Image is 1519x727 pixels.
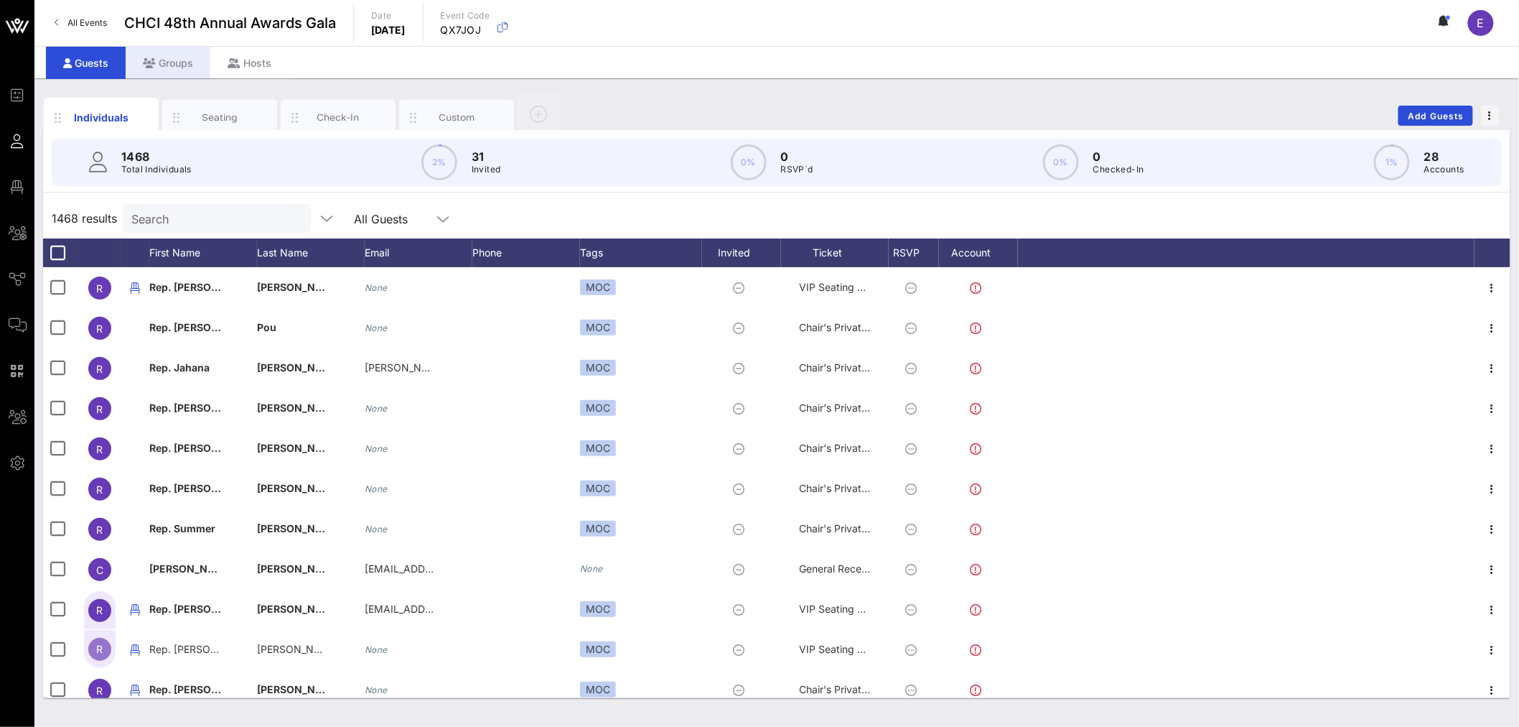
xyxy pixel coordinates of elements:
[257,402,342,414] span: [PERSON_NAME]
[371,23,406,37] p: [DATE]
[149,442,258,454] span: Rep. [PERSON_NAME]
[580,642,616,657] div: MOC
[781,162,813,177] p: RSVP`d
[1093,162,1144,177] p: Checked-In
[149,683,258,695] span: Rep. [PERSON_NAME]
[307,111,370,124] div: Check-In
[46,47,126,79] div: Guests
[1424,162,1464,177] p: Accounts
[580,601,616,617] div: MOC
[149,321,258,333] span: Rep. [PERSON_NAME]
[257,603,342,615] span: [PERSON_NAME]
[257,522,342,534] span: [PERSON_NAME]
[799,482,917,494] span: Chair's Private Reception
[97,363,103,375] span: R
[939,239,1018,267] div: Account
[365,562,538,575] span: [EMAIL_ADDRESS][DOMAIN_NAME]
[580,239,702,267] div: Tags
[580,682,616,698] div: MOC
[1093,148,1144,165] p: 0
[97,443,103,455] span: R
[257,281,342,293] span: [PERSON_NAME]
[365,443,388,454] i: None
[149,402,258,414] span: Rep. [PERSON_NAME]
[124,12,336,34] span: CHCI 48th Annual Awards Gala
[97,685,103,697] span: R
[799,562,885,575] span: General Reception
[354,213,408,226] div: All Guests
[365,603,538,615] span: [EMAIL_ADDRESS][DOMAIN_NAME]
[580,563,603,574] i: None
[149,239,257,267] div: First Name
[472,148,501,165] p: 31
[149,361,210,374] span: Rep. Jahana
[799,281,985,293] span: VIP Seating & Chair's Private Reception
[365,361,620,374] span: [PERSON_NAME][EMAIL_ADDRESS][DOMAIN_NAME]
[365,403,388,414] i: None
[799,603,985,615] span: VIP Seating & Chair's Private Reception
[52,210,117,227] span: 1468 results
[580,521,616,537] div: MOC
[149,482,258,494] span: Rep. [PERSON_NAME]
[149,522,215,534] span: Rep. Summer
[257,442,429,454] span: [PERSON_NAME] [PERSON_NAME]
[425,111,489,124] div: Custom
[97,483,103,496] span: R
[1424,148,1464,165] p: 28
[121,162,192,177] p: Total Individuals
[799,683,917,695] span: Chair's Private Reception
[257,683,342,695] span: [PERSON_NAME]
[46,11,116,34] a: All Events
[441,23,490,37] p: QX7JOJ
[580,400,616,416] div: MOC
[580,481,616,496] div: MOC
[580,440,616,456] div: MOC
[365,644,388,655] i: None
[149,643,256,655] span: Rep. [PERSON_NAME]
[97,403,103,415] span: R
[799,361,917,374] span: Chair's Private Reception
[580,279,616,295] div: MOC
[365,282,388,293] i: None
[121,148,192,165] p: 1468
[97,643,103,655] span: R
[1477,16,1485,30] span: E
[781,148,813,165] p: 0
[799,522,917,534] span: Chair's Private Reception
[702,239,781,267] div: Invited
[371,9,406,23] p: Date
[149,281,258,293] span: Rep. [PERSON_NAME]
[188,111,252,124] div: Seating
[472,239,580,267] div: Phone
[345,204,460,233] div: All Guests
[257,321,276,333] span: Pou
[210,47,289,79] div: Hosts
[441,9,490,23] p: Event Code
[96,564,103,576] span: C
[1468,10,1494,36] div: E
[97,323,103,335] span: R
[365,483,388,494] i: None
[97,282,103,295] span: R
[257,361,342,374] span: [PERSON_NAME]
[97,604,103,616] span: R
[472,162,501,177] p: Invited
[365,685,388,695] i: None
[365,524,388,534] i: None
[799,321,917,333] span: Chair's Private Reception
[580,360,616,376] div: MOC
[126,47,210,79] div: Groups
[799,643,985,655] span: VIP Seating & Chair's Private Reception
[1408,111,1464,121] span: Add Guests
[257,643,370,655] span: [PERSON_NAME] Guest
[257,482,342,494] span: [PERSON_NAME]
[257,239,365,267] div: Last Name
[580,320,616,335] div: MOC
[257,562,342,575] span: [PERSON_NAME]
[97,524,103,536] span: R
[67,17,107,28] span: All Events
[799,442,917,454] span: Chair's Private Reception
[781,239,889,267] div: Ticket
[365,239,472,267] div: Email
[149,562,234,575] span: [PERSON_NAME]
